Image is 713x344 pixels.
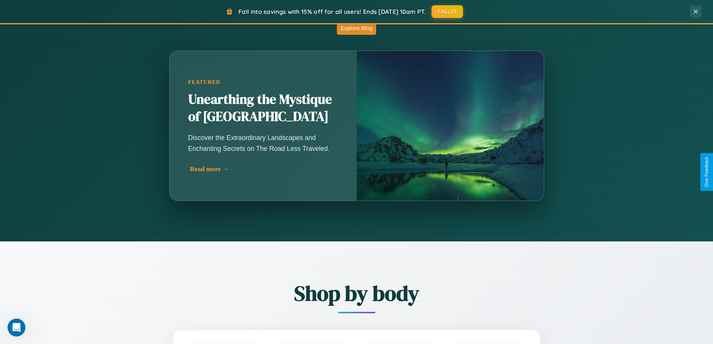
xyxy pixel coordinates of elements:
[132,279,581,308] h2: Shop by body
[7,319,25,337] iframe: Intercom live chat
[337,21,376,35] button: Explore Blog
[188,91,338,125] h2: Unearthing the Mystique of [GEOGRAPHIC_DATA]
[190,165,340,173] div: Read more →
[188,79,338,85] div: Featured
[238,8,426,15] span: Fall into savings with 15% off for all users! Ends [DATE] 10am PT.
[432,5,463,18] button: FALL15
[188,133,338,153] p: Discover the Extraordinary Landscapes and Enchanting Secrets on The Road Less Traveled.
[704,157,709,187] div: Give Feedback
